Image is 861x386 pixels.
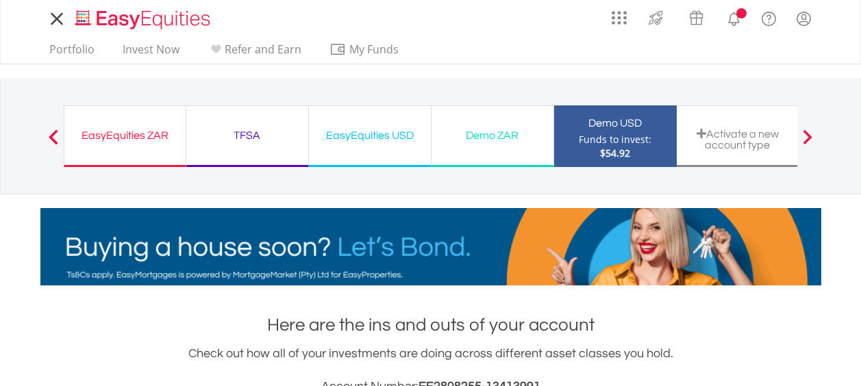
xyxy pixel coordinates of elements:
div: Funds to invest: [579,133,651,146]
img: vouchers-v2.svg [685,7,708,29]
div: Demo USD [562,114,669,133]
a: Notifications [716,3,751,31]
span: My Funds [329,40,419,58]
div: TFSA [195,126,300,145]
h1: Here are the ins and outs of your account [40,313,821,337]
a: Refer and Earn [202,42,307,64]
img: EasyEquities_Logo.png [73,8,216,31]
div: EasyEquities USD [317,126,423,145]
a: Portfolio [44,42,100,64]
a: My Profile [786,3,821,34]
div: Demo ZAR [440,126,545,145]
div: EasyEquities ZAR [73,126,177,145]
a: Vouchers [676,3,716,29]
span: $54.92 [600,146,630,159]
a: FAQ's and Support [751,3,786,31]
a: Home page [70,3,216,31]
img: thrive-v2.svg [645,7,667,29]
span: Refer and Earn [225,42,301,57]
a: Invest Now [117,42,185,64]
img: EasyMortage Promotion Banner [40,208,821,285]
img: grid-menu-icon.svg [612,10,627,25]
a: AppsGrid [603,3,636,25]
div: Activate a new account type [685,128,790,151]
